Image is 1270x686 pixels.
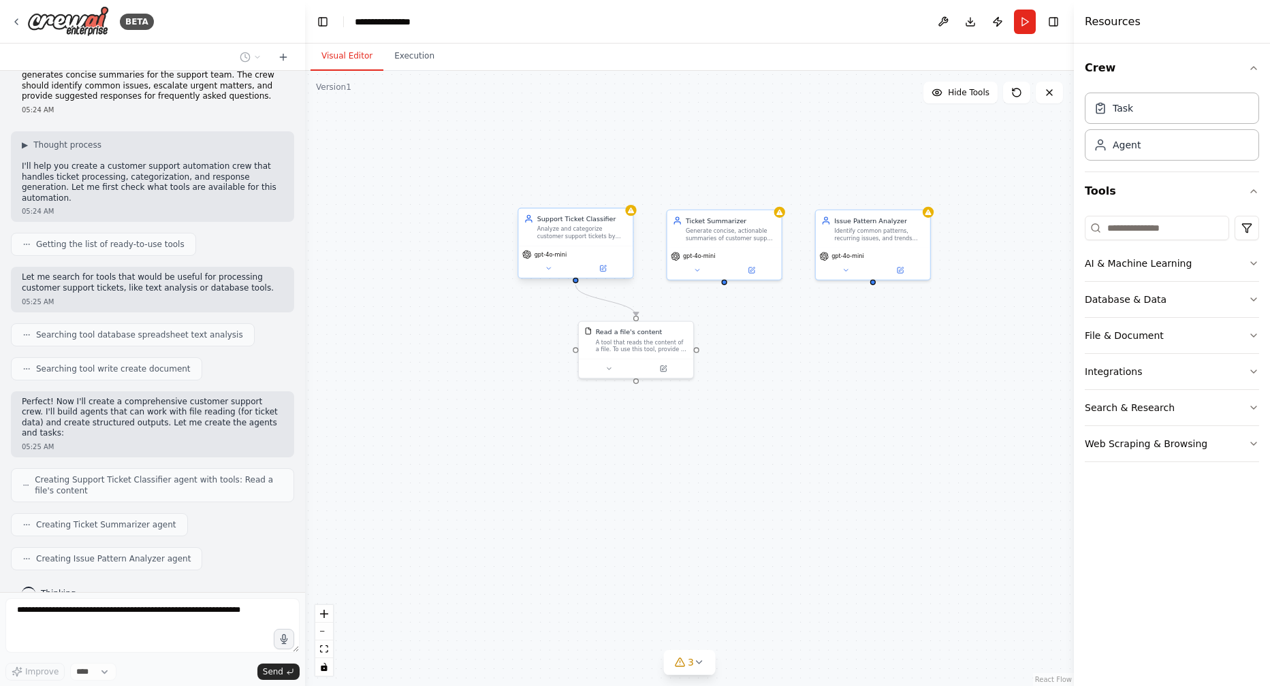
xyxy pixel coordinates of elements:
img: Logo [27,6,109,37]
div: A tool that reads the content of a file. To use this tool, provide a 'file_path' parameter with t... [596,338,688,353]
div: Identify common patterns, recurring issues, and trends across customer support tickets. Detect fr... [834,227,924,242]
button: Hide Tools [923,82,998,103]
button: Switch to previous chat [234,49,267,65]
div: Read a file's content [596,327,663,337]
g: Edge from d91e8624-5986-404c-8542-afb146841519 to a9a16192-c242-4e04-be3c-d2914680612a [571,285,641,316]
div: Tools [1085,210,1259,473]
div: Agent [1113,138,1141,152]
div: Support Ticket ClassifierAnalyze and categorize customer support tickets by urgency level (Low, M... [518,210,634,280]
button: Open in side panel [874,265,926,276]
button: Crew [1085,49,1259,87]
span: gpt-4o-mini [683,252,716,260]
span: 3 [688,655,694,669]
button: Database & Data [1085,282,1259,317]
button: AI & Machine Learning [1085,246,1259,281]
a: React Flow attribution [1035,676,1072,683]
div: BETA [120,14,154,30]
button: zoom out [315,623,333,640]
p: I'll help you create a customer support automation crew that handles ticket processing, categoriz... [22,161,283,203]
button: Search & Research [1085,390,1259,425]
button: Visual Editor [311,42,383,71]
button: 3 [663,650,716,675]
button: Tools [1085,172,1259,210]
button: Execution [383,42,445,71]
button: File & Document [1085,318,1259,353]
button: toggle interactivity [315,658,333,676]
span: Searching tool write create document [36,363,191,374]
button: Hide right sidebar [1044,12,1063,31]
span: Thought process [33,140,101,150]
div: 05:24 AM [22,206,283,216]
div: 05:24 AM [22,105,283,115]
span: Hide Tools [948,87,989,98]
div: Support Ticket Classifier [537,214,627,224]
button: Open in side panel [725,265,778,276]
div: 05:25 AM [22,442,283,452]
span: Creating Ticket Summarizer agent [36,519,176,530]
button: Hide left sidebar [313,12,332,31]
div: Ticket Summarizer [686,216,776,225]
div: Task [1113,101,1133,115]
span: gpt-4o-mini [535,250,567,258]
button: Open in side panel [637,363,689,374]
div: Analyze and categorize customer support tickets by urgency level (Low, Medium, High, Critical) an... [537,225,627,240]
div: Crew [1085,87,1259,171]
div: FileReadToolRead a file's contentA tool that reads the content of a file. To use this tool, provi... [578,321,695,378]
span: Send [263,666,283,677]
button: Click to speak your automation idea [274,629,294,649]
div: Issue Pattern AnalyzerIdentify common patterns, recurring issues, and trends across customer supp... [815,210,932,280]
span: Searching tool database spreadsheet text analysis [36,329,243,340]
div: Generate concise, actionable summaries of customer support tickets that highlight key issues, cus... [686,227,776,242]
span: Creating Issue Pattern Analyzer agent [36,553,191,564]
div: Issue Pattern Analyzer [834,216,924,225]
span: Creating Support Ticket Classifier agent with tools: Read a file's content [35,474,283,496]
span: Improve [25,666,59,677]
button: Web Scraping & Browsing [1085,426,1259,461]
span: Thinking... [41,588,84,599]
button: Improve [5,663,65,681]
button: Open in side panel [577,263,629,274]
button: Send [257,664,300,680]
h4: Resources [1085,14,1141,30]
div: Ticket SummarizerGenerate concise, actionable summaries of customer support tickets that highligh... [666,210,782,280]
div: React Flow controls [315,605,333,676]
p: Let me search for tools that would be useful for processing customer support tickets, like text a... [22,272,283,293]
nav: breadcrumb [355,15,424,29]
button: Start a new chat [272,49,294,65]
button: ▶Thought process [22,140,101,150]
p: Create a crew that automatically reads through customer support tickets, categorizes them by urge... [22,49,283,102]
span: ▶ [22,140,28,150]
span: Getting the list of ready-to-use tools [36,239,185,250]
div: Version 1 [316,82,351,93]
div: 05:25 AM [22,297,283,307]
p: Perfect! Now I'll create a comprehensive customer support crew. I'll build agents that can work w... [22,397,283,439]
textarea: To enrich screen reader interactions, please activate Accessibility in Grammarly extension settings [5,598,300,653]
img: FileReadTool [584,327,592,335]
span: gpt-4o-mini [831,252,864,260]
button: Integrations [1085,354,1259,389]
button: fit view [315,640,333,658]
button: zoom in [315,605,333,623]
